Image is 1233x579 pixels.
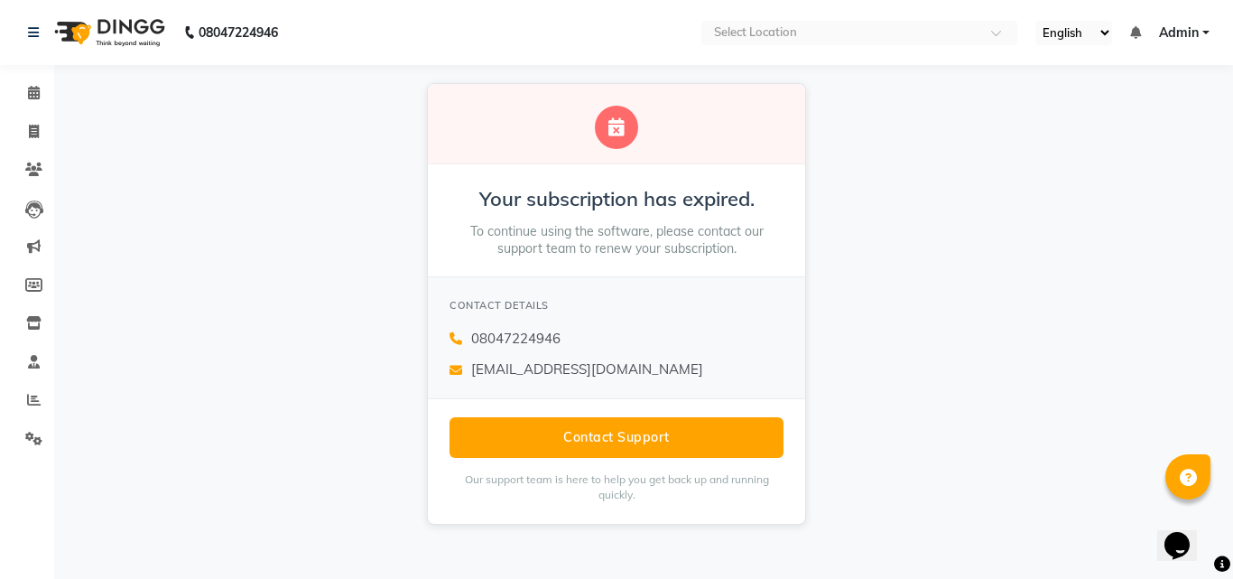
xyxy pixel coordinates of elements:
[471,329,561,350] span: 08047224946
[450,472,783,503] p: Our support team is here to help you get back up and running quickly.
[450,223,783,258] p: To continue using the software, please contact our support team to renew your subscription.
[450,186,783,212] h2: Your subscription has expired.
[450,299,549,312] span: CONTACT DETAILS
[1157,507,1215,561] iframe: chat widget
[714,23,797,42] div: Select Location
[46,7,170,58] img: logo
[199,7,278,58] b: 08047224946
[1159,23,1199,42] span: Admin
[450,417,783,458] button: Contact Support
[471,360,703,380] span: [EMAIL_ADDRESS][DOMAIN_NAME]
